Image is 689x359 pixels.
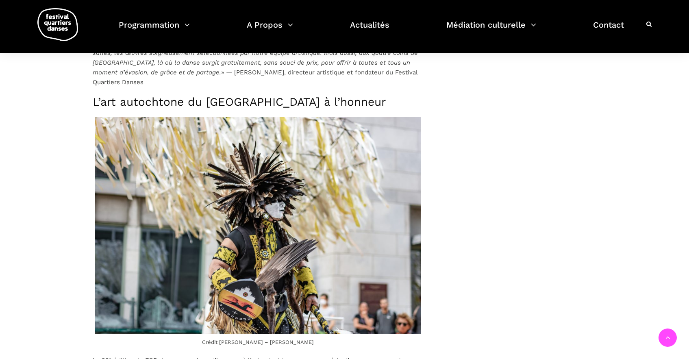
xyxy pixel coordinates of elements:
a: Programmation [119,18,190,42]
figcaption: Crédit [PERSON_NAME] – [PERSON_NAME] [93,338,423,347]
a: A Propos [247,18,293,42]
img: logo-fqd-med [37,8,78,41]
a: Contact [593,18,624,42]
a: Médiation culturelle [446,18,536,42]
a: Actualités [350,18,389,42]
h4: L’art autochtone du [GEOGRAPHIC_DATA] à l’honneur [93,95,423,109]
